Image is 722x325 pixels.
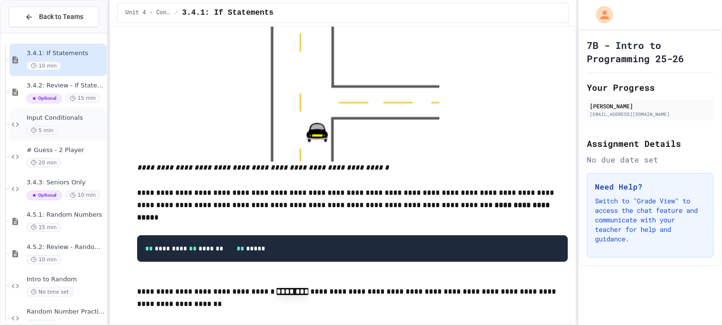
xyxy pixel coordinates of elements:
span: 10 min [27,255,61,264]
span: 3.4.1: If Statements [27,49,105,57]
div: No due date set [587,154,713,165]
span: 20 min [27,158,61,167]
span: Intro to Random [27,276,105,284]
span: 4.5.1: Random Numbers [27,211,105,219]
span: 10 min [27,61,61,70]
span: 15 min [27,223,61,232]
span: 10 min [66,191,100,200]
button: Back to Teams [9,7,99,27]
span: Optional [27,191,62,200]
span: # Guess - 2 Player [27,146,105,154]
span: 3.4.2: Review - If Statements [27,82,105,90]
h3: Need Help? [595,181,705,192]
span: No time set [27,287,73,296]
span: 15 min [66,94,100,103]
h1: 7B - Intro to Programming 25-26 [587,38,713,65]
div: [PERSON_NAME] [590,102,711,110]
span: 5 min [27,126,58,135]
h2: Assignment Details [587,137,713,150]
span: 4.5.2: Review - Random Numbers [27,243,105,251]
div: [EMAIL_ADDRESS][DOMAIN_NAME] [590,111,711,118]
h2: Your Progress [587,81,713,94]
span: Optional [27,94,62,103]
span: / [175,9,178,17]
span: Unit 4 - Conditionals and while Loops [125,9,171,17]
span: 3.4.1: If Statements [182,7,274,19]
span: Back to Teams [39,12,83,22]
span: Input Conditionals [27,114,105,122]
p: Switch to "Grade View" to access the chat feature and communicate with your teacher for help and ... [595,196,705,244]
div: My Account [586,4,615,26]
span: Random Number Practice [27,308,105,316]
span: 3.4.3: Seniors Only [27,179,105,187]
